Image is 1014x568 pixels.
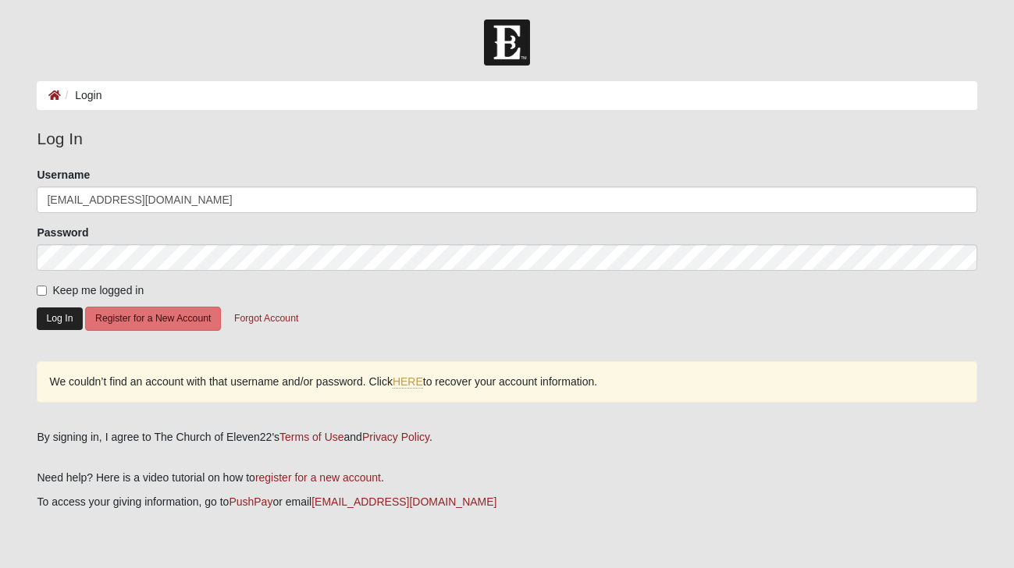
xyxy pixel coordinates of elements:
[85,307,221,331] button: Register for a New Account
[61,87,101,104] li: Login
[37,167,90,183] label: Username
[37,126,977,151] legend: Log In
[37,225,88,240] label: Password
[37,361,977,403] div: We couldn’t find an account with that username and/or password. Click to recover your account inf...
[362,431,429,443] a: Privacy Policy
[37,470,977,486] p: Need help? Here is a video tutorial on how to .
[52,284,144,296] span: Keep me logged in
[37,286,47,296] input: Keep me logged in
[224,307,308,331] button: Forgot Account
[37,307,82,330] button: Log In
[393,375,423,389] a: HERE
[37,494,977,510] p: To access your giving information, go to or email
[279,431,343,443] a: Terms of Use
[255,471,381,484] a: register for a new account
[311,495,496,508] a: [EMAIL_ADDRESS][DOMAIN_NAME]
[37,429,977,446] div: By signing in, I agree to The Church of Eleven22's and .
[484,20,530,66] img: Church of Eleven22 Logo
[229,495,272,508] a: PushPay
